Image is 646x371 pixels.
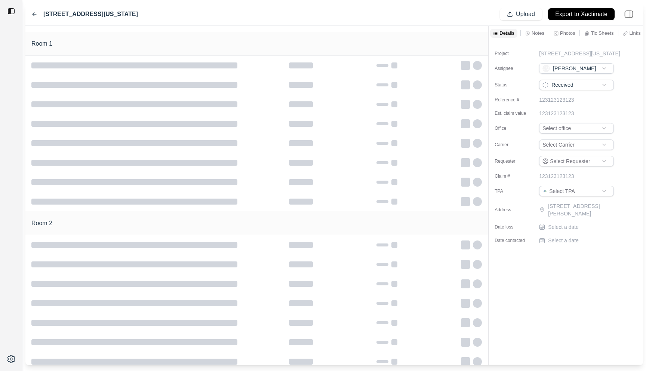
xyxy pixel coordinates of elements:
[31,219,52,228] h1: Room 2
[495,173,532,179] label: Claim #
[495,82,532,88] label: Status
[539,110,574,117] p: 123123123123
[495,110,532,116] label: Est. claim value
[516,10,535,19] p: Upload
[555,10,607,19] p: Export to Xactimate
[495,224,532,230] label: Date loss
[548,223,579,231] p: Select a date
[495,158,532,164] label: Requester
[539,172,574,180] p: 123123123123
[495,142,532,148] label: Carrier
[548,202,628,217] p: [STREET_ADDRESS][PERSON_NAME]
[43,10,138,19] label: [STREET_ADDRESS][US_STATE]
[495,237,532,243] label: Date contacted
[495,207,532,213] label: Address
[495,65,532,71] label: Assignee
[591,30,613,36] p: Tic Sheets
[499,30,514,36] p: Details
[629,30,640,36] p: Links
[31,39,52,48] h1: Room 1
[500,8,542,20] button: Upload
[539,50,620,57] p: [STREET_ADDRESS][US_STATE]
[495,188,532,194] label: TPA
[539,96,574,104] p: 123123123123
[560,30,575,36] p: Photos
[548,8,615,20] button: Export to Xactimate
[495,125,532,131] label: Office
[532,30,544,36] p: Notes
[621,6,637,22] img: right-panel.svg
[495,97,532,103] label: Reference #
[495,50,532,56] label: Project
[7,7,15,15] img: toggle sidebar
[548,237,579,244] p: Select a date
